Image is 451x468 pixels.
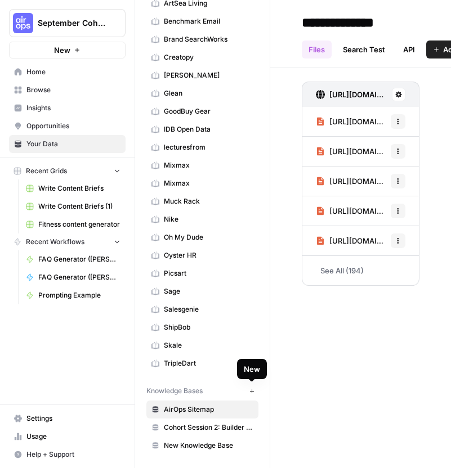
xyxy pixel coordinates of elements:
a: ShipBob [146,318,258,336]
a: Browse [9,81,126,99]
a: Usage [9,427,126,445]
a: Settings [9,409,126,427]
a: [URL][DOMAIN_NAME] (194 Files) [316,82,387,107]
span: FAQ Generator ([PERSON_NAME]) [38,254,120,264]
span: Knowledge Bases [146,386,203,396]
button: Recent Grids [9,163,126,179]
span: Recent Grids [26,166,67,176]
a: Home [9,63,126,81]
a: Fitness content generator [21,215,126,233]
a: Files [302,40,332,58]
span: Opportunities [26,121,120,131]
button: Recent Workflows [9,233,126,250]
span: Cohort Session 2: Builder Exercise [164,422,253,433]
span: Write Content Briefs (1) [38,201,120,211]
span: lecturesfrom [164,142,253,152]
a: TripleDart [146,354,258,372]
span: [URL][DOMAIN_NAME] [329,235,386,246]
a: Benchmark Email [146,12,258,30]
a: Write Content Briefs [21,179,126,197]
a: Your Data [9,135,126,153]
span: Picsart [164,268,253,278]
span: Benchmark Email [164,16,253,26]
a: Oh My Dude [146,228,258,246]
span: [URL][DOMAIN_NAME] [329,116,386,127]
span: Skale [164,340,253,350]
a: [URL][DOMAIN_NAME] [316,166,386,196]
span: Usage [26,431,120,442]
span: Oyster HR [164,250,253,260]
span: Settings [26,413,120,424]
h3: [URL][DOMAIN_NAME] (194 Files) [329,89,387,100]
span: Prompting Example [38,290,120,300]
a: Salesgenie [146,300,258,318]
span: ShipBob [164,322,253,332]
span: New Knowledge Base [164,440,253,451]
span: AirOps Sitemap [164,404,253,415]
span: Write Content Briefs [38,183,120,193]
a: Picsart [146,264,258,282]
a: Muck Rack [146,192,258,210]
span: GoodBuy Gear [164,106,253,116]
a: Creatopy [146,48,258,66]
a: New Knowledge Base [146,436,258,454]
span: IDB Open Data [164,124,253,134]
a: Opportunities [9,117,126,135]
span: Brand SearchWorks [164,34,253,44]
a: Mixmax [146,156,258,174]
a: [URL][DOMAIN_NAME] [316,226,386,255]
a: Skale [146,336,258,354]
a: lecturesfrom [146,138,258,156]
span: [PERSON_NAME] [164,70,253,80]
span: Creatopy [164,52,253,62]
span: [URL][DOMAIN_NAME] [329,146,386,157]
div: New [244,363,260,375]
a: [PERSON_NAME] [146,66,258,84]
a: Glean [146,84,258,102]
span: Salesgenie [164,304,253,314]
a: Cohort Session 2: Builder Exercise [146,418,258,436]
span: Recent Workflows [26,237,84,247]
button: Workspace: September Cohort [9,9,126,37]
span: New [54,44,70,56]
a: See All (194) [302,256,419,285]
a: Write Content Briefs (1) [21,197,126,215]
a: Sage [146,282,258,300]
button: Help + Support [9,445,126,463]
img: September Cohort Logo [13,13,33,33]
span: Insights [26,103,120,113]
a: Nike [146,210,258,228]
a: IDB Open Data [146,120,258,138]
a: API [396,40,422,58]
span: Your Data [26,139,120,149]
a: Brand SearchWorks [146,30,258,48]
span: Fitness content generator [38,219,120,229]
button: New [9,42,126,58]
a: Mixmax [146,174,258,192]
a: FAQ Generator ([PERSON_NAME]) [21,268,126,286]
span: [URL][DOMAIN_NAME] [329,205,386,217]
a: GoodBuy Gear [146,102,258,120]
span: Oh My Dude [164,232,253,242]
span: Nike [164,214,253,224]
span: Mixmax [164,178,253,188]
span: [URL][DOMAIN_NAME] [329,175,386,187]
span: September Cohort [38,17,106,29]
span: Home [26,67,120,77]
span: FAQ Generator ([PERSON_NAME]) [38,272,120,282]
a: [URL][DOMAIN_NAME] [316,137,386,166]
a: AirOps Sitemap [146,400,258,418]
a: Prompting Example [21,286,126,304]
span: Mixmax [164,160,253,170]
a: Insights [9,99,126,117]
span: Glean [164,88,253,98]
a: Search Test [336,40,392,58]
a: FAQ Generator ([PERSON_NAME]) [21,250,126,268]
a: [URL][DOMAIN_NAME] [316,107,386,136]
span: Browse [26,85,120,95]
span: TripleDart [164,358,253,368]
span: Sage [164,286,253,296]
a: [URL][DOMAIN_NAME] [316,196,386,226]
span: Muck Rack [164,196,253,206]
a: Oyster HR [146,246,258,264]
